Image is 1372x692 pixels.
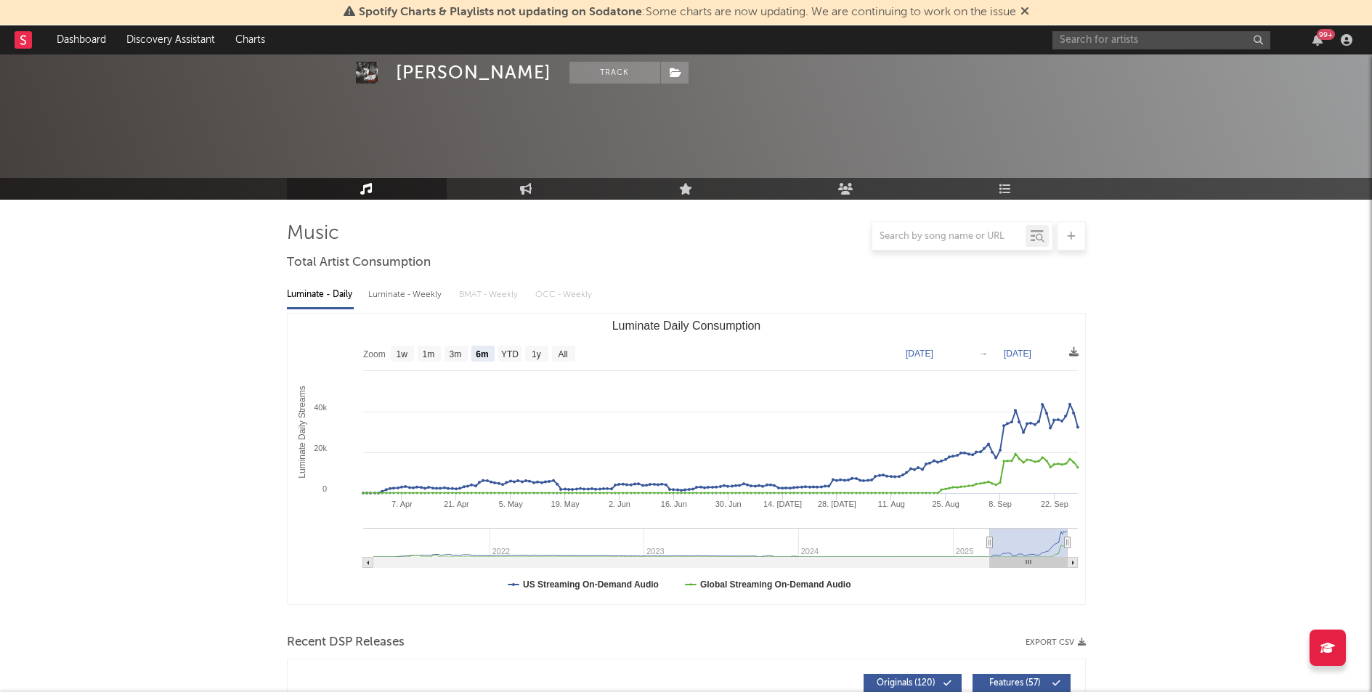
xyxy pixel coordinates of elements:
svg: Luminate Daily Consumption [288,314,1085,604]
text: Zoom [363,349,386,359]
span: Spotify Charts & Playlists not updating on Sodatone [359,7,642,18]
text: 20k [314,444,327,452]
div: 99 + [1317,29,1335,40]
text: 30. Jun [715,500,741,508]
span: Features ( 57 ) [982,679,1049,688]
span: Recent DSP Releases [287,634,405,651]
text: Luminate Daily Streams [296,386,307,478]
text: Global Streaming On-Demand Audio [699,579,851,590]
text: 1w [396,349,407,359]
text: 1m [422,349,434,359]
span: Originals ( 120 ) [873,679,940,688]
div: Luminate - Weekly [368,282,445,307]
span: Dismiss [1020,7,1029,18]
button: Track [569,62,660,84]
text: 40k [314,403,327,412]
span: : Some charts are now updating. We are continuing to work on the issue [359,7,1016,18]
text: 28. [DATE] [817,500,856,508]
text: YTD [500,349,518,359]
div: [PERSON_NAME] [396,62,551,84]
text: 3m [449,349,461,359]
input: Search for artists [1052,31,1270,49]
input: Search by song name or URL [872,231,1026,243]
text: 0 [322,484,326,493]
text: 11. Aug [877,500,904,508]
text: All [558,349,567,359]
a: Charts [225,25,275,54]
text: 5. May [498,500,523,508]
text: 2. Jun [608,500,630,508]
text: 8. Sep [989,500,1012,508]
text: 7. Apr [391,500,413,508]
text: US Streaming On-Demand Audio [523,579,659,590]
button: Export CSV [1026,638,1086,647]
text: 25. Aug [932,500,959,508]
text: 1y [532,349,541,359]
div: Luminate - Daily [287,282,354,307]
text: 14. [DATE] [763,500,802,508]
text: 19. May [551,500,580,508]
text: → [979,349,988,359]
text: 22. Sep [1040,500,1068,508]
span: Total Artist Consumption [287,254,431,272]
text: 21. Apr [443,500,468,508]
text: Luminate Daily Consumption [612,319,760,332]
a: Discovery Assistant [116,25,225,54]
text: 6m [476,349,488,359]
text: 16. Jun [660,500,686,508]
a: Dashboard [46,25,116,54]
button: 99+ [1312,34,1323,46]
text: [DATE] [906,349,933,359]
text: [DATE] [1004,349,1031,359]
